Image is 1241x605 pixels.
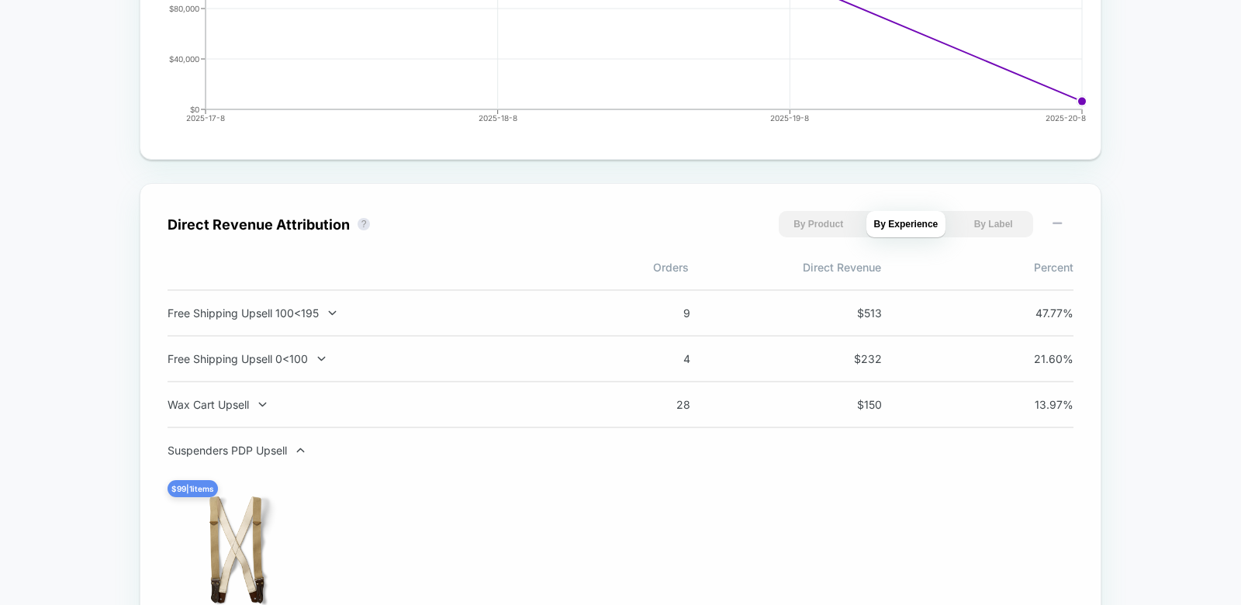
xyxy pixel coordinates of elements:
button: By Experience [866,211,946,237]
tspan: $80,000 [169,4,199,13]
span: 47.77 % [1004,306,1073,320]
tspan: $40,000 [169,54,199,64]
span: 28 [620,398,690,411]
span: $ 150 [812,398,882,411]
tspan: 2025-17-8 [186,113,225,123]
tspan: 2025-18-8 [479,113,517,123]
tspan: 2025-19-8 [770,113,809,123]
div: Suspenders PDP Upsell [168,444,576,457]
button: By Label [953,211,1033,237]
span: 4 [620,352,690,365]
button: By Product [779,211,859,237]
tspan: 2025-20-8 [1046,113,1086,123]
span: 21.60 % [1004,352,1073,365]
span: Percent [881,261,1073,274]
div: Free Shipping Upsell 100<195 [168,306,576,320]
span: Direct Revenue [689,261,881,274]
div: Free Shipping Upsell 0<100 [168,352,576,365]
div: $ 99 | 1 items [168,480,218,497]
span: 9 [620,306,690,320]
div: Direct Revenue Attribution [168,216,350,233]
span: Orders [496,261,689,274]
div: Wax Cart Upsell [168,398,576,411]
span: $ 513 [812,306,882,320]
span: 13.97 % [1004,398,1073,411]
button: ? [358,218,370,230]
span: $ 232 [812,352,882,365]
tspan: $0 [190,105,199,114]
